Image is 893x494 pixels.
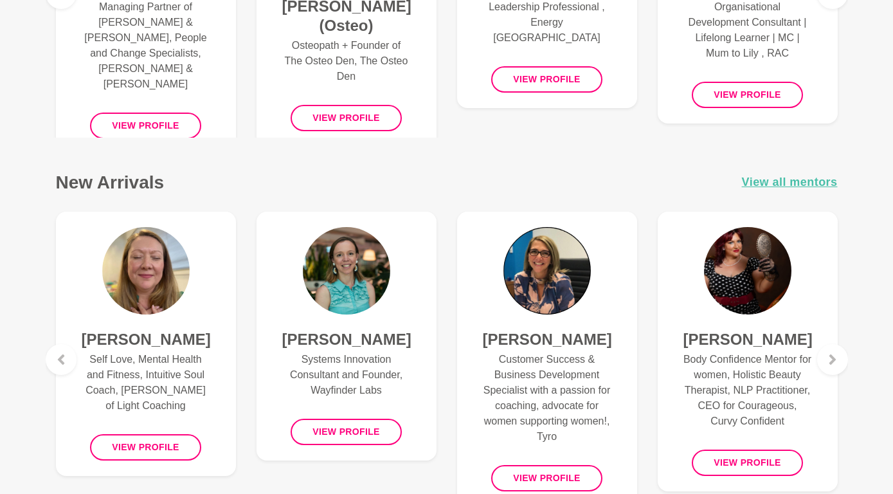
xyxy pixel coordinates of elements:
a: Tammy McCann[PERSON_NAME]Self Love, Mental Health and Fitness, Intuitive Soul Coach, [PERSON_NAME... [56,212,236,476]
h3: New Arrivals [56,171,165,194]
button: View profile [291,419,402,445]
p: Osteopath + Founder of The Osteo Den, The Osteo Den [282,38,411,84]
button: View profile [491,465,602,491]
h4: [PERSON_NAME] [683,330,812,349]
img: Tammy McCann [102,227,190,315]
p: Self Love, Mental Health and Fitness, Intuitive Soul Coach, [PERSON_NAME] of Light Coaching [82,352,210,414]
p: Customer Success & Business Development Specialist with a passion for coaching, advocate for wome... [483,352,611,444]
img: Melissa Rodda [704,227,791,315]
img: Laura Aston [303,227,390,315]
button: View profile [90,113,201,139]
button: View profile [90,434,201,461]
button: View profile [491,66,602,93]
img: Kate Vertsonis [503,227,591,315]
button: View profile [291,105,402,131]
h4: [PERSON_NAME] [282,330,411,349]
a: Laura Aston[PERSON_NAME]Systems Innovation Consultant and Founder, Wayfinder LabsView profile [257,212,437,461]
a: View all mentors [742,173,838,192]
button: View profile [692,450,803,476]
p: Systems Innovation Consultant and Founder, Wayfinder Labs [282,352,411,398]
h4: [PERSON_NAME] [82,330,210,349]
h4: [PERSON_NAME] [483,330,611,349]
button: View profile [692,82,803,108]
a: Melissa Rodda[PERSON_NAME]Body Confidence Mentor for women, Holistic Beauty Therapist, NLP Practi... [658,212,838,491]
p: Body Confidence Mentor for women, Holistic Beauty Therapist, NLP Practitioner, CEO for Courageous... [683,352,812,429]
